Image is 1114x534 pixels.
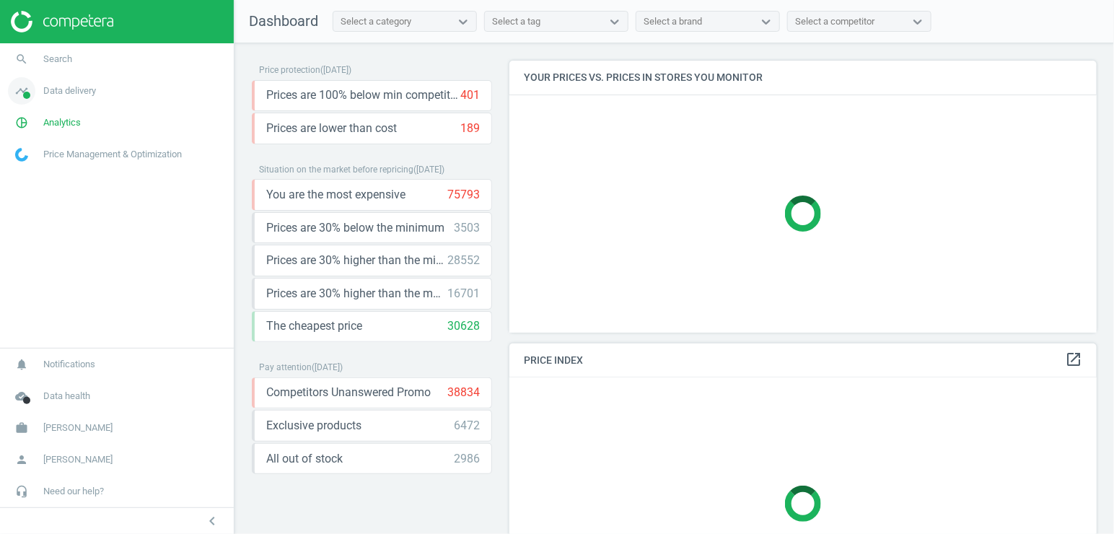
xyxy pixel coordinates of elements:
[43,485,104,498] span: Need our help?
[43,116,81,129] span: Analytics
[15,148,28,162] img: wGWNvw8QSZomAAAAABJRU5ErkJggg==
[454,451,480,467] div: 2986
[460,87,480,103] div: 401
[8,45,35,73] i: search
[447,385,480,400] div: 38834
[43,358,95,371] span: Notifications
[249,12,318,30] span: Dashboard
[492,15,540,28] div: Select a tag
[266,87,460,103] span: Prices are 100% below min competitor
[266,286,447,302] span: Prices are 30% higher than the maximal
[266,187,405,203] span: You are the most expensive
[266,418,361,434] span: Exclusive products
[203,512,221,530] i: chevron_left
[1065,351,1082,369] a: open_in_new
[447,253,480,268] div: 28552
[266,385,431,400] span: Competitors Unanswered Promo
[266,318,362,334] span: The cheapest price
[266,121,397,136] span: Prices are lower than cost
[43,84,96,97] span: Data delivery
[413,165,444,175] span: ( [DATE] )
[11,11,113,32] img: ajHJNr6hYgQAAAAASUVORK5CYII=
[259,65,320,75] span: Price protection
[8,109,35,136] i: pie_chart_outlined
[43,453,113,466] span: [PERSON_NAME]
[320,65,351,75] span: ( [DATE] )
[259,165,413,175] span: Situation on the market before repricing
[644,15,702,28] div: Select a brand
[43,148,182,161] span: Price Management & Optimization
[266,220,444,236] span: Prices are 30% below the minimum
[43,390,90,403] span: Data health
[454,220,480,236] div: 3503
[8,351,35,378] i: notifications
[509,343,1097,377] h4: Price Index
[447,286,480,302] div: 16701
[460,121,480,136] div: 189
[43,53,72,66] span: Search
[8,77,35,105] i: timeline
[43,421,113,434] span: [PERSON_NAME]
[194,512,230,530] button: chevron_left
[266,253,447,268] span: Prices are 30% higher than the minimum
[259,362,312,372] span: Pay attention
[312,362,343,372] span: ( [DATE] )
[8,478,35,505] i: headset_mic
[447,318,480,334] div: 30628
[454,418,480,434] div: 6472
[8,382,35,410] i: cloud_done
[447,187,480,203] div: 75793
[795,15,874,28] div: Select a competitor
[341,15,411,28] div: Select a category
[266,451,343,467] span: All out of stock
[8,414,35,442] i: work
[509,61,1097,95] h4: Your prices vs. prices in stores you monitor
[1065,351,1082,368] i: open_in_new
[8,446,35,473] i: person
